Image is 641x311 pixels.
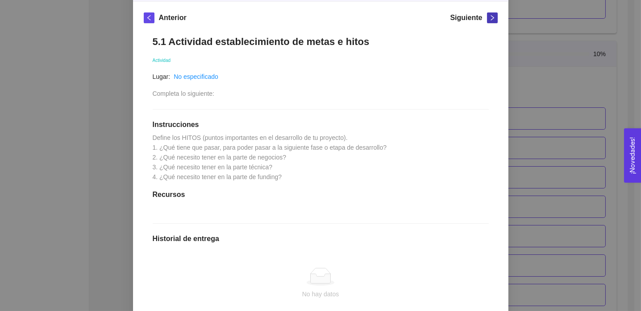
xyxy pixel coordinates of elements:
[153,234,489,243] h1: Historial de entrega
[174,73,218,80] a: No especificado
[153,36,489,48] h1: 5.1 Actividad establecimiento de metas e hitos
[450,12,482,23] h5: Siguiente
[153,190,489,199] h1: Recursos
[159,12,187,23] h5: Anterior
[153,134,387,180] span: Define los HITOS (puntos importantes en el desarrollo de tu proyecto). 1. ¿Qué tiene que pasar, p...
[487,12,498,23] button: right
[144,15,154,21] span: left
[153,72,171,82] article: Lugar:
[144,12,154,23] button: left
[153,58,171,63] span: Actividad
[153,120,489,129] h1: Instrucciones
[153,90,215,97] span: Completa lo siguiente:
[624,128,641,183] button: Open Feedback Widget
[160,289,482,299] div: No hay datos
[487,15,497,21] span: right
